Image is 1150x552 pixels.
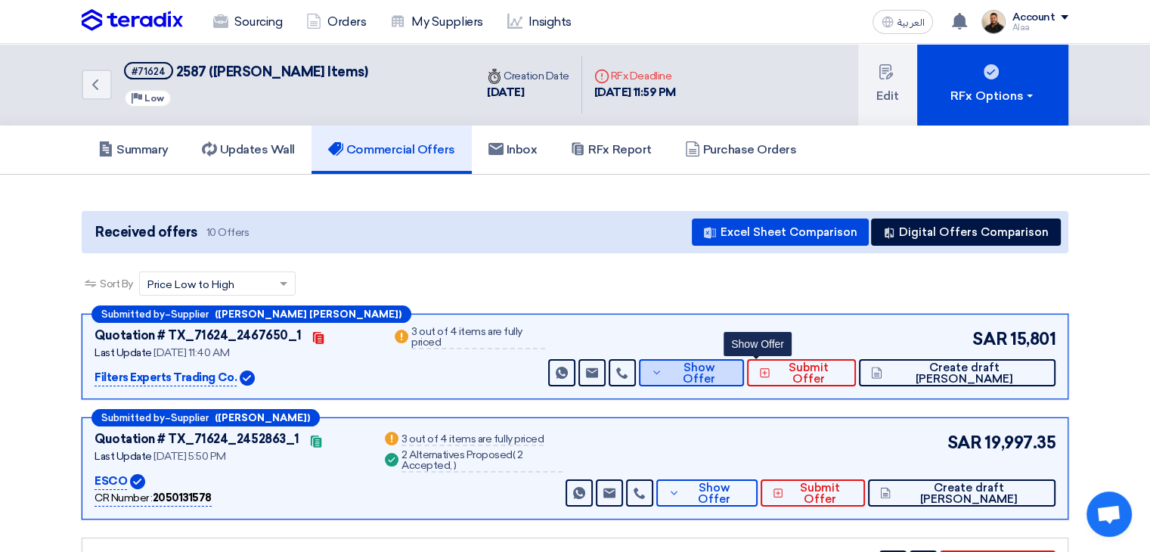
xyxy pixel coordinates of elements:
span: العربية [897,17,924,28]
div: Quotation # TX_71624_2467650_1 [95,327,302,345]
span: 2 Accepted, [401,448,523,472]
img: Verified Account [130,474,145,489]
h5: Commercial Offers [328,142,455,157]
span: 15,801 [1010,327,1055,352]
span: Submitted by [101,413,165,423]
span: Received offers [95,222,197,243]
span: Sort By [100,276,133,292]
span: Supplier [171,413,209,423]
a: RFx Report [553,126,668,174]
span: ) [454,459,457,472]
b: ([PERSON_NAME] [PERSON_NAME]) [215,309,401,319]
div: Show Offer [724,332,792,356]
span: Show Offer [666,362,731,385]
a: Orders [294,5,378,39]
b: 2050131578 [153,492,212,504]
span: Create draft [PERSON_NAME] [894,482,1043,505]
h5: RFx Report [570,142,651,157]
div: – [91,409,320,426]
button: Excel Sheet Comparison [692,219,869,246]
div: Account [1012,11,1055,24]
div: RFx Deadline [594,68,676,84]
h5: Inbox [488,142,538,157]
a: Inbox [472,126,554,174]
button: Create draft [PERSON_NAME] [859,359,1055,386]
div: Open chat [1086,492,1132,537]
a: Insights [495,5,584,39]
h5: 2587 (Perkins Items) [124,62,367,81]
div: Alaa [1012,23,1068,32]
button: Show Offer [639,359,744,386]
a: Commercial Offers [312,126,472,174]
div: 2 Alternatives Proposed [401,450,563,473]
h5: Updates Wall [202,142,295,157]
span: Last Update [95,346,152,359]
div: [DATE] 11:59 PM [594,84,676,101]
p: Filters Experts Trading Co. [95,369,237,387]
a: Summary [82,126,185,174]
button: Digital Offers Comparison [871,219,1061,246]
div: RFx Options [950,87,1036,105]
span: 2587 ([PERSON_NAME] Items) [176,64,368,80]
span: SAR [947,430,982,455]
span: Supplier [171,309,209,319]
h5: Purchase Orders [685,142,797,157]
span: Submit Offer [787,482,853,505]
div: – [91,305,411,323]
div: #71624 [132,67,166,76]
p: ESCO [95,473,127,491]
span: [DATE] 5:50 PM [153,450,225,463]
button: Submit Offer [761,479,865,507]
span: Show Offer [683,482,745,505]
h5: Summary [98,142,169,157]
button: RFx Options [917,44,1068,126]
span: [DATE] 11:40 AM [153,346,229,359]
span: Submitted by [101,309,165,319]
span: 10 Offers [206,225,250,240]
div: 3 out of 4 items are fully priced [401,434,544,446]
button: Show Offer [656,479,758,507]
button: العربية [873,10,933,34]
a: Sourcing [201,5,294,39]
b: ([PERSON_NAME]) [215,413,310,423]
a: My Suppliers [378,5,494,39]
span: Price Low to High [147,277,234,293]
img: Teradix logo [82,9,183,32]
div: Creation Date [487,68,569,84]
img: Verified Account [240,371,255,386]
div: [DATE] [487,84,569,101]
div: 3 out of 4 items are fully priced [411,327,545,349]
button: Submit Offer [747,359,856,386]
button: Create draft [PERSON_NAME] [868,479,1055,507]
span: Low [144,93,164,104]
span: SAR [972,327,1007,352]
a: Updates Wall [185,126,312,174]
span: 19,997.35 [984,430,1055,455]
span: Create draft [PERSON_NAME] [886,362,1043,385]
div: CR Number : [95,490,212,507]
button: Edit [858,44,917,126]
a: Purchase Orders [668,126,814,174]
span: Submit Offer [774,362,844,385]
img: MAA_1717931611039.JPG [981,10,1006,34]
div: Quotation # TX_71624_2452863_1 [95,430,299,448]
span: ( [513,448,516,461]
span: Last Update [95,450,152,463]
